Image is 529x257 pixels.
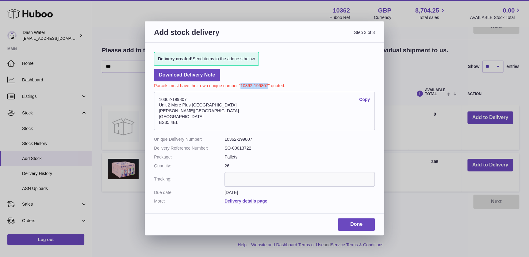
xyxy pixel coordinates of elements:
dd: Pallets [224,154,375,160]
dt: Quantity: [154,163,224,169]
dd: 10362-199807 [224,136,375,142]
strong: Delivery created! [158,56,193,61]
dd: [DATE] [224,190,375,196]
dt: Due date: [154,190,224,196]
a: Copy [359,97,370,102]
a: Download Delivery Note [154,69,220,81]
a: Delivery details page [224,199,267,203]
dt: More: [154,198,224,204]
dt: Package: [154,154,224,160]
span: Send items to the address below [158,56,255,62]
dt: Delivery Reference Number: [154,145,224,151]
span: Step 3 of 3 [264,28,375,44]
dt: Tracking: [154,172,224,187]
p: Parcels must have their own unique number "10362-199807" quoted. [154,81,375,89]
dd: SO-00013722 [224,145,375,151]
dd: 26 [224,163,375,169]
address: 10362-199807 Unit 2 More Plus [GEOGRAPHIC_DATA] [PERSON_NAME][GEOGRAPHIC_DATA] [GEOGRAPHIC_DATA] ... [154,92,375,130]
a: Done [338,218,375,231]
h3: Add stock delivery [154,28,264,44]
dt: Unique Delivery Number: [154,136,224,142]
